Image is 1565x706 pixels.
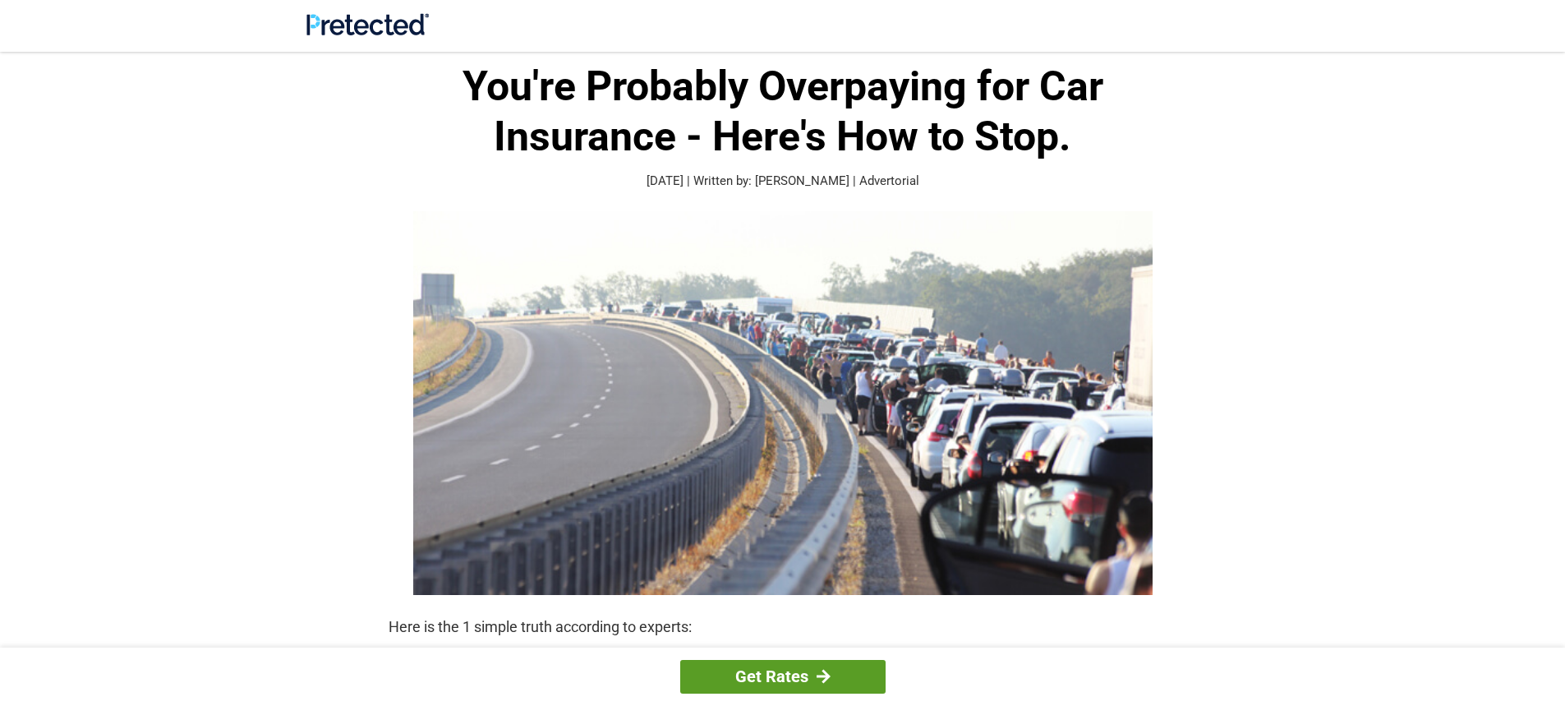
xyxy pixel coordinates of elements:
[306,23,429,39] a: Site Logo
[306,13,429,35] img: Site Logo
[680,660,886,694] a: Get Rates
[389,62,1177,162] h1: You're Probably Overpaying for Car Insurance - Here's How to Stop.
[389,616,1177,639] p: Here is the 1 simple truth according to experts:
[389,172,1177,191] p: [DATE] | Written by: [PERSON_NAME] | Advertorial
